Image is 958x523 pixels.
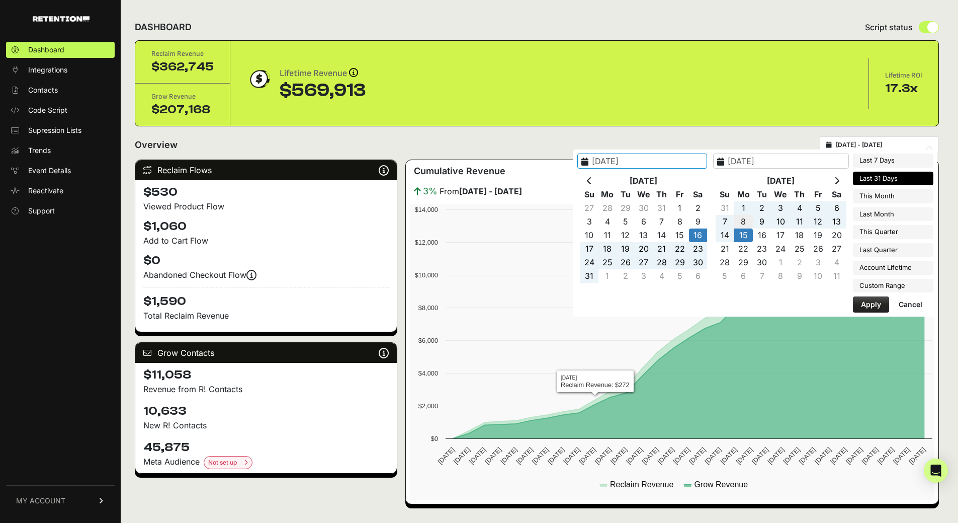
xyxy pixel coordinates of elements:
[809,256,827,269] td: 3
[617,242,635,256] td: 19
[418,337,438,344] text: $6,000
[617,256,635,269] td: 26
[809,242,827,256] td: 26
[635,242,653,256] td: 20
[734,215,753,229] td: 8
[753,215,771,229] td: 9
[415,271,438,279] text: $10,000
[671,242,689,256] td: 22
[143,419,389,431] p: New R! Contacts
[546,446,566,466] text: [DATE]
[617,229,635,242] td: 12
[671,215,689,229] td: 8
[653,229,671,242] td: 14
[143,218,389,235] h4: $1,060
[827,229,846,242] td: 20
[771,188,790,201] th: We
[716,215,734,229] td: 7
[689,256,707,269] td: 30
[853,296,889,313] button: Apply
[143,184,389,200] h4: $530
[689,215,707,229] td: 9
[641,446,660,466] text: [DATE]
[771,269,790,283] td: 8
[734,201,753,215] td: 1
[143,403,389,419] h4: 10,633
[809,215,827,229] td: 12
[876,446,896,466] text: [DATE]
[694,480,748,489] text: Grow Revenue
[653,188,671,201] th: Th
[483,446,503,466] text: [DATE]
[459,186,522,196] strong: [DATE] - [DATE]
[813,446,833,466] text: [DATE]
[580,215,598,229] td: 3
[143,367,389,383] h4: $11,058
[635,215,653,229] td: 6
[771,242,790,256] td: 24
[853,189,933,203] li: This Month
[753,188,771,201] th: Tu
[418,402,438,410] text: $2,000
[750,446,770,466] text: [DATE]
[653,269,671,283] td: 4
[143,456,389,469] div: Meta Audience
[610,480,673,489] text: Reclaim Revenue
[28,166,71,176] span: Event Details
[809,188,827,201] th: Fr
[704,446,723,466] text: [DATE]
[689,201,707,215] td: 2
[143,253,389,269] h4: $0
[689,188,707,201] th: Sa
[617,188,635,201] th: Tu
[143,287,389,310] h4: $1,590
[135,160,397,180] div: Reclaim Flows
[625,446,644,466] text: [DATE]
[635,229,653,242] td: 13
[771,215,790,229] td: 10
[431,435,438,442] text: $0
[672,446,691,466] text: [DATE]
[798,446,817,466] text: [DATE]
[687,446,707,466] text: [DATE]
[671,269,689,283] td: 5
[885,81,922,97] div: 17.3x
[716,201,734,215] td: 31
[593,446,613,466] text: [DATE]
[6,142,115,159] a: Trends
[771,201,790,215] td: 3
[716,242,734,256] td: 21
[853,207,933,221] li: Last Month
[468,446,487,466] text: [DATE]
[635,201,653,215] td: 30
[716,229,734,242] td: 14
[827,201,846,215] td: 6
[16,496,65,506] span: MY ACCOUNT
[860,446,880,466] text: [DATE]
[827,188,846,201] th: Sa
[580,256,598,269] td: 24
[598,229,617,242] td: 11
[28,186,63,196] span: Reactivate
[671,201,689,215] td: 1
[28,85,58,95] span: Contacts
[598,174,689,188] th: [DATE]
[143,200,389,212] div: Viewed Product Flow
[689,269,707,283] td: 6
[598,188,617,201] th: Mo
[440,185,522,197] span: From
[853,261,933,275] li: Account Lifetime
[790,201,809,215] td: 4
[6,82,115,98] a: Contacts
[716,188,734,201] th: Su
[6,122,115,138] a: Supression Lists
[809,269,827,283] td: 10
[143,235,389,247] div: Add to Cart Flow
[853,243,933,257] li: Last Quarter
[246,66,272,92] img: dollar-coin-05c43ed7efb7bc0c12610022525b4bbbb207c7efeef5aecc26f025e68dcafac9.png
[827,269,846,283] td: 11
[580,269,598,283] td: 31
[635,256,653,269] td: 27
[734,256,753,269] td: 29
